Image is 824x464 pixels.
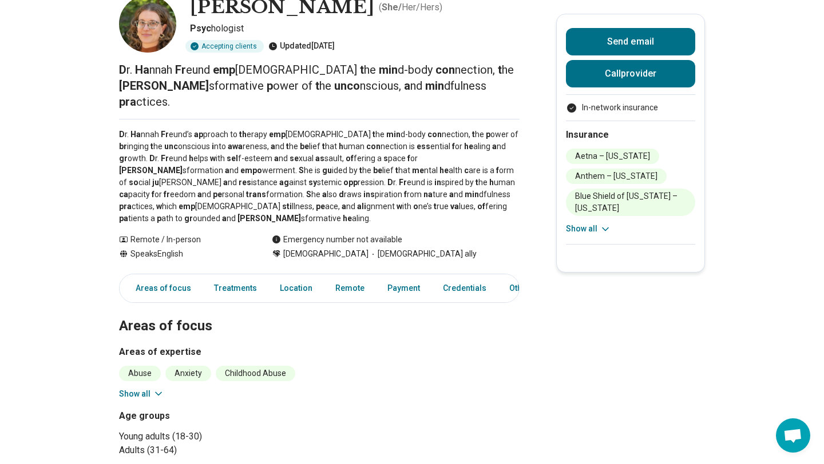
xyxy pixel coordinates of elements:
[239,130,247,139] span: th
[412,166,424,175] span: me
[197,190,211,199] span: nd
[237,214,301,223] span: [PERSON_NAME]
[274,154,288,163] span: nd
[566,102,695,114] li: In-network insurance
[386,130,401,139] span: min
[119,142,127,151] span: br
[175,63,210,77] span: eund
[343,214,352,223] span: he
[315,154,324,163] span: as
[395,166,398,175] span: t
[397,202,402,211] span: w
[423,190,447,199] span: ture
[404,190,422,199] span: rom
[407,154,418,163] span: or
[130,130,159,139] span: nnah
[161,154,169,163] span: Fr
[228,142,243,151] span: awa
[373,130,385,139] span: he
[322,166,332,175] span: gu
[246,190,304,199] span: formation.
[366,142,407,151] span: nection
[328,277,371,300] a: Remote
[386,130,426,139] span: d-body
[435,63,455,77] span: con
[119,63,126,77] span: D
[164,190,196,199] span: eedom
[299,166,313,175] span: he
[476,178,488,187] span: he
[489,178,515,187] span: uman
[472,130,475,139] span: t
[161,130,192,139] span: eund’s
[315,154,344,163] span: sault,
[435,63,495,77] span: nection,
[228,142,269,151] span: reness,
[184,214,193,223] span: gr
[373,166,394,175] span: lief
[279,178,307,187] span: ainst
[472,130,484,139] span: he
[339,190,344,199] span: d
[492,142,497,151] span: a
[239,178,251,187] span: res
[135,63,172,77] span: nnah
[161,130,169,139] span: Fr
[119,63,132,77] span: r.
[119,443,315,457] li: Adults (31-64)
[119,345,520,359] h3: Areas of expertise
[434,202,449,211] span: rue
[382,2,402,13] span: She/
[119,190,128,199] span: ca
[119,166,183,175] span: [PERSON_NAME]
[207,277,264,300] a: Treatments
[240,166,297,175] span: werment.
[496,166,514,175] span: orm
[566,149,659,164] li: Aetna – [US_STATE]
[450,202,476,211] span: lues,
[316,202,325,211] span: pe
[290,154,314,163] span: xual
[366,142,381,151] span: con
[222,214,227,223] span: a
[194,130,203,139] span: ap
[157,214,173,223] span: ath
[213,63,357,77] span: [DEMOGRAPHIC_DATA]
[119,130,518,223] span: to of is a is by is a of is by a to
[566,102,695,114] ul: Payment options
[379,63,433,77] span: d-body
[239,178,278,187] span: istance
[222,214,236,223] span: nd
[152,178,221,187] span: [PERSON_NAME]
[363,190,402,199] span: piration
[184,214,220,223] span: ounded
[119,130,129,139] span: r.
[464,166,469,175] span: c
[407,154,410,163] span: f
[399,178,407,187] span: Fr
[189,154,208,163] span: elps
[464,142,473,151] span: he
[119,154,128,163] span: gr
[566,189,695,216] li: Blue Shield of [US_STATE] – [US_STATE]
[425,79,444,93] span: min
[119,79,264,93] span: sformative
[119,95,136,109] span: pra
[399,178,425,187] span: eund
[119,79,209,93] span: [PERSON_NAME]
[225,166,239,175] span: nd
[129,178,150,187] span: cial
[149,154,155,163] span: D
[269,130,286,139] span: emp
[119,234,249,246] div: Remote / In-person
[387,178,397,187] span: r.
[237,214,341,223] span: sformative
[395,166,410,175] span: hat
[346,154,354,163] span: of
[119,154,148,163] span: owth.
[290,154,299,163] span: se
[359,166,362,175] span: t
[334,79,360,93] span: unco
[299,166,304,175] span: S
[382,2,439,13] span: Her/Hers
